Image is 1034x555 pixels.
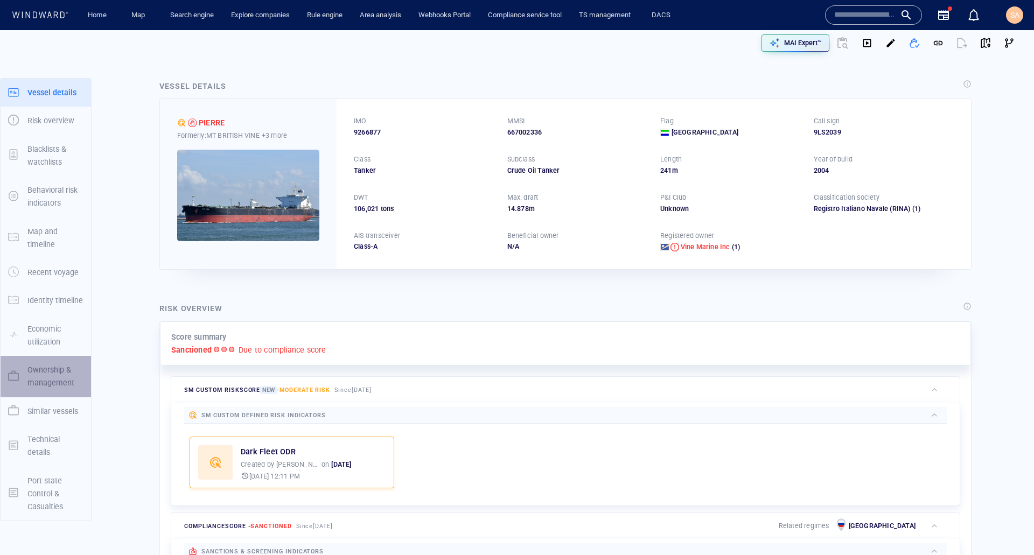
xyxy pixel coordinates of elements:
p: Related regimes [779,521,829,531]
span: 241 [660,166,672,174]
a: Recent voyage [1,267,91,277]
p: Due to compliance score [239,343,326,356]
a: Ownership & management [1,371,91,381]
button: Risk overview [1,107,91,135]
div: 106,021 tons [354,204,494,214]
div: 2004 [814,166,954,175]
span: . [515,205,517,213]
div: PIERRE [199,116,225,129]
p: Flag [660,116,674,126]
p: +3 more [262,130,287,141]
p: P&I Club [660,193,687,202]
span: Class-A [354,242,378,250]
button: SA [1004,4,1025,26]
button: Ownership & management [1,356,91,397]
a: Webhooks Portal [414,6,475,25]
p: Registered owner [660,231,714,241]
button: Recent voyage [1,258,91,286]
p: DWT [354,193,368,202]
img: 5905c34571379e57e1460e9a_0 [177,150,319,241]
p: Max. draft [507,193,539,202]
button: DACS [644,6,678,25]
div: Sanctioned [188,118,197,127]
span: m [672,166,678,174]
span: 9266877 [354,128,381,137]
p: Behavioral risk indicators [27,184,83,210]
button: MAI Expert™ [761,34,829,52]
div: 9LS2039 [814,128,954,137]
div: SM Custom defined risk: moderate risk [177,118,186,127]
div: Risk overview [159,302,222,315]
iframe: Chat [988,507,1026,547]
span: SM Custom risk score - [184,386,330,394]
p: Identity timeline [27,294,83,307]
a: Technical details [1,440,91,450]
a: Risk overview [1,115,91,125]
p: Classification society [814,193,879,202]
button: Technical details [1,425,91,467]
p: [DATE] [331,460,351,469]
div: Notification center [967,9,980,22]
button: Get link [926,31,950,55]
a: Identity timeline [1,295,91,305]
button: Port state Control & Casualties [1,467,91,521]
p: Vessel details [27,86,76,99]
button: Vessel details [1,79,91,107]
div: Registro Italiano Navale (RINA) [814,204,954,214]
span: m [529,205,535,213]
p: Subclass [507,154,535,164]
a: Dark Fleet ODR [241,445,296,458]
a: Map and timeline [1,232,91,242]
p: [PERSON_NAME].[PERSON_NAME] [276,460,319,469]
a: Search engine [166,6,218,25]
div: Unknown [660,204,801,214]
p: Score summary [171,331,227,343]
p: Sanctioned [171,343,212,356]
button: Home [80,6,114,25]
span: Sanctioned [250,523,291,530]
p: Ownership & management [27,363,83,390]
button: TS management [575,6,635,25]
span: sanctions & screening indicators [201,548,324,555]
button: Download video [855,31,879,55]
div: Crude Oil Tanker [507,166,648,175]
div: Registro Italiano Navale (RINA) [814,204,911,214]
a: Area analysis [355,6,406,25]
button: Similar vessels [1,397,91,425]
a: Behavioral risk indicators [1,191,91,201]
span: SA [1010,11,1019,19]
button: Add to vessel list [903,31,926,55]
button: Blacklists & watchlists [1,135,91,177]
p: Recent voyage [27,266,79,279]
p: [GEOGRAPHIC_DATA] [849,521,916,531]
button: Rule engine [303,6,347,25]
span: 14 [507,205,515,213]
span: N/A [507,242,520,250]
div: Vessel details [159,80,226,93]
span: Since [DATE] [296,523,333,530]
a: Similar vessels [1,405,91,416]
button: Identity timeline [1,286,91,314]
p: Port state Control & Casualties [27,474,83,514]
p: Similar vessels [27,405,78,418]
button: Explore companies [227,6,294,25]
a: Port state Control & Casualties [1,488,91,498]
a: Economic utilization [1,329,91,340]
p: Call sign [814,116,840,126]
div: Formerly: MT BRITISH VINE [177,130,319,141]
p: Created by on [241,460,352,469]
p: MMSI [507,116,525,126]
span: (1) [911,204,954,214]
p: IMO [354,116,367,126]
a: Map [127,6,153,25]
span: SM Custom defined risk indicators [201,412,326,419]
div: sam.mankotia [276,460,319,469]
p: Map and timeline [27,225,83,251]
span: Vine Marine Inc [681,243,730,251]
a: Home [83,6,111,25]
button: Map and timeline [1,217,91,259]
